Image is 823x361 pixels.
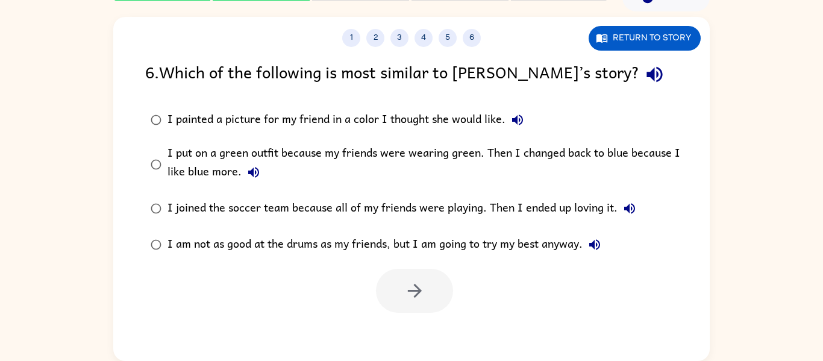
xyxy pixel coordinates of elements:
button: I painted a picture for my friend in a color I thought she would like. [505,108,530,132]
div: I put on a green outfit because my friends were wearing green. Then I changed back to blue becaus... [167,144,694,184]
button: I joined the soccer team because all of my friends were playing. Then I ended up loving it. [618,196,642,221]
button: 3 [390,29,408,47]
button: Return to story [589,26,701,51]
button: I put on a green outfit because my friends were wearing green. Then I changed back to blue becaus... [242,160,266,184]
button: 4 [415,29,433,47]
button: 5 [439,29,457,47]
button: I am not as good at the drums as my friends, but I am going to try my best anyway. [583,233,607,257]
div: I am not as good at the drums as my friends, but I am going to try my best anyway. [167,233,607,257]
div: I joined the soccer team because all of my friends were playing. Then I ended up loving it. [167,196,642,221]
div: 6 . Which of the following is most similar to [PERSON_NAME]’s story? [145,59,678,90]
button: 6 [463,29,481,47]
button: 1 [342,29,360,47]
button: 2 [366,29,384,47]
div: I painted a picture for my friend in a color I thought she would like. [167,108,530,132]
